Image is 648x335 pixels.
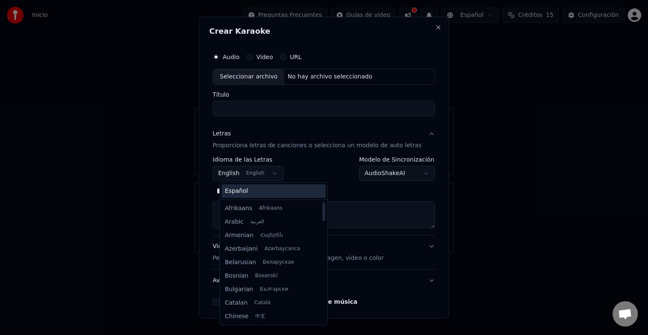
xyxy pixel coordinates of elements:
span: Bosanski [255,273,278,279]
span: Afrikaans [225,204,252,213]
span: Afrikaans [259,205,283,212]
span: Arabic [225,218,243,226]
span: Հայերեն [260,232,283,239]
span: Azərbaycanca [265,246,300,252]
span: Catalan [225,299,248,307]
span: Azerbaijani [225,245,258,253]
span: Bosnian [225,272,248,280]
span: Беларуская [263,259,294,266]
span: Bulgarian [225,285,253,294]
span: Belarusian [225,258,256,267]
span: Català [254,300,270,306]
span: Armenian [225,231,254,240]
span: Български [260,286,288,293]
span: Español [225,187,248,195]
span: Chinese [225,312,248,321]
span: 中文 [255,313,265,320]
span: العربية [250,219,264,225]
